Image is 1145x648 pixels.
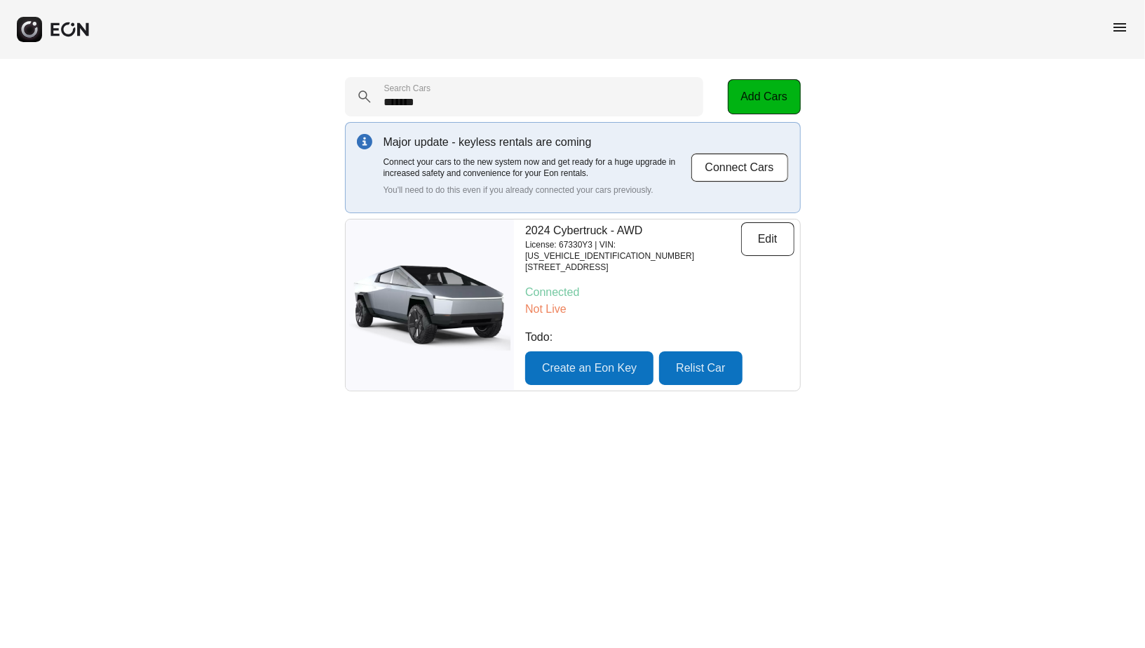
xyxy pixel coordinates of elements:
span: menu [1111,19,1128,36]
p: Major update - keyless rentals are coming [384,134,691,151]
button: Create an Eon Key [525,351,653,385]
img: info [357,134,372,149]
p: Connect your cars to the new system now and get ready for a huge upgrade in increased safety and ... [384,156,691,179]
p: Todo: [525,329,794,346]
label: Search Cars [384,83,431,94]
button: Add Cars [728,79,801,114]
p: [STREET_ADDRESS] [525,262,741,273]
p: Not Live [525,301,794,318]
button: Connect Cars [691,153,789,182]
button: Relist Car [659,351,742,385]
p: 2024 Cybertruck - AWD [525,222,741,239]
p: You'll need to do this even if you already connected your cars previously. [384,184,691,196]
p: License: 67330Y3 | VIN: [US_VEHICLE_IDENTIFICATION_NUMBER] [525,239,741,262]
img: car [346,259,515,351]
button: Edit [741,222,794,256]
p: Connected [525,284,794,301]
